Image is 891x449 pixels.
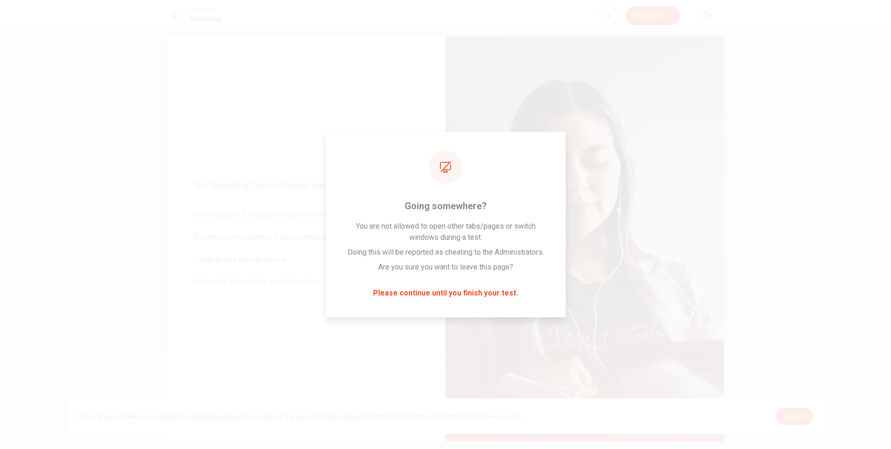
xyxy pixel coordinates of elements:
a: Privacy Policy [199,413,238,420]
span: The Speaking Test will begin soon. [193,180,420,191]
a: dismiss cookie message [775,408,813,425]
img: speaking intro [445,37,724,441]
span: Level Test [189,7,222,13]
span: This site uses cookies, as explained in our . If you agree to the use of cookies, please click th... [78,413,523,420]
span: Accept [784,412,805,420]
button: Continue [626,6,680,25]
h1: Speaking [189,13,222,25]
div: cookieconsent [67,398,824,434]
span: Use a headset if available (recommended for best audio quality). Ensure your microphone is positi... [193,209,420,298]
